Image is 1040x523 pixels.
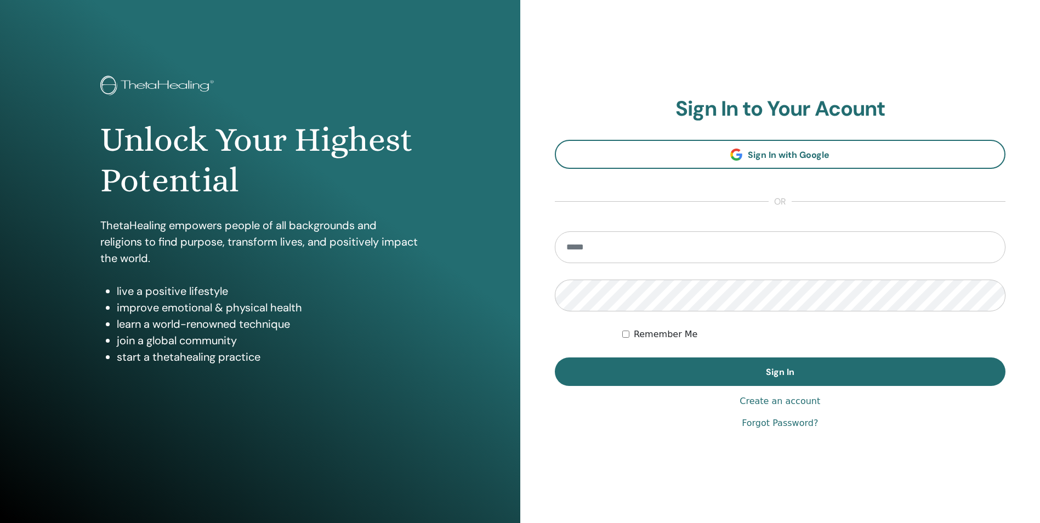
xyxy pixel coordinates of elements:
[117,332,419,349] li: join a global community
[117,349,419,365] li: start a thetahealing practice
[117,283,419,299] li: live a positive lifestyle
[555,140,1006,169] a: Sign In with Google
[622,328,1005,341] div: Keep me authenticated indefinitely or until I manually logout
[742,417,818,430] a: Forgot Password?
[100,217,419,266] p: ThetaHealing empowers people of all backgrounds and religions to find purpose, transform lives, a...
[748,149,829,161] span: Sign In with Google
[117,299,419,316] li: improve emotional & physical health
[117,316,419,332] li: learn a world-renowned technique
[100,120,419,201] h1: Unlock Your Highest Potential
[555,96,1006,122] h2: Sign In to Your Acount
[555,357,1006,386] button: Sign In
[740,395,820,408] a: Create an account
[766,366,794,378] span: Sign In
[769,195,792,208] span: or
[634,328,698,341] label: Remember Me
